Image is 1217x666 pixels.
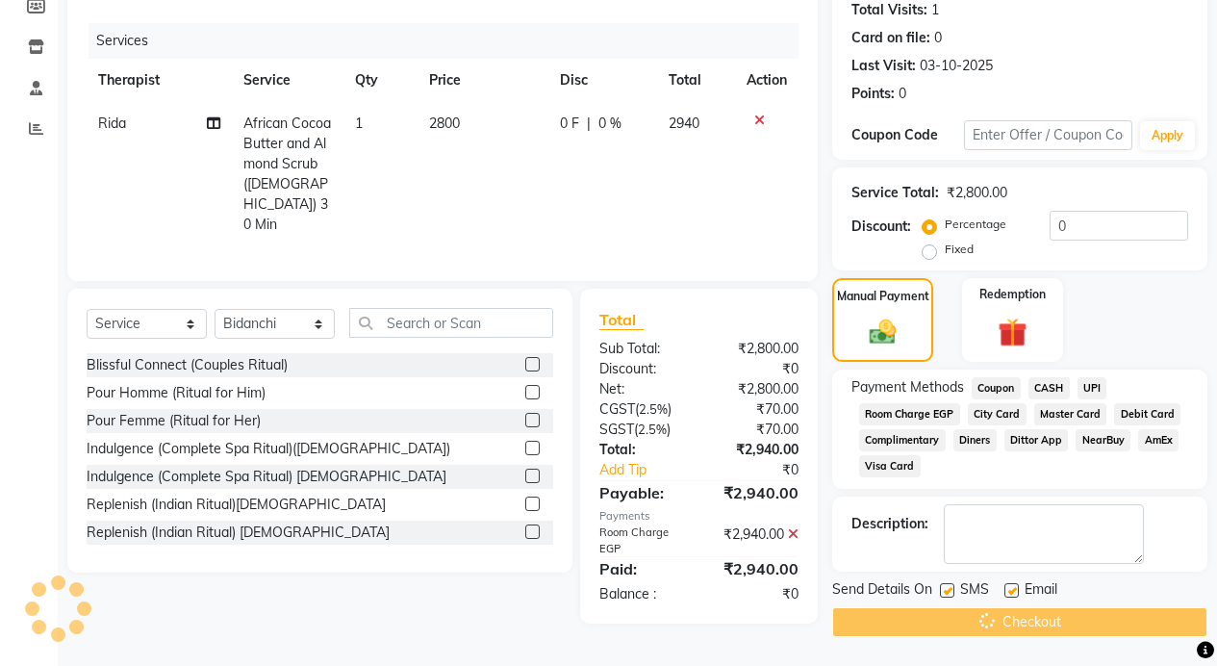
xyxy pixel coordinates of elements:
th: Therapist [87,59,232,102]
div: ₹2,940.00 [698,557,813,580]
div: Balance : [585,584,699,604]
div: Blissful Connect (Couples Ritual) [87,355,288,375]
img: _gift.svg [989,315,1036,350]
div: ₹0 [718,460,813,480]
span: Total [599,310,644,330]
div: Discount: [851,217,911,237]
img: _cash.svg [861,317,905,347]
span: | [587,114,591,134]
div: ₹2,940.00 [698,481,813,504]
div: 03-10-2025 [920,56,993,76]
label: Percentage [945,216,1006,233]
div: Net: [585,379,699,399]
span: UPI [1078,377,1107,399]
span: Send Details On [832,579,932,603]
div: Last Visit: [851,56,916,76]
div: Payments [599,508,799,525]
span: Payment Methods [851,377,964,397]
div: Points: [851,84,895,104]
button: Apply [1140,121,1195,150]
div: ₹2,800.00 [947,183,1007,203]
span: SMS [960,579,989,603]
div: Card on file: [851,28,930,48]
th: Service [232,59,343,102]
label: Fixed [945,241,974,258]
div: Indulgence (Complete Spa Ritual)([DEMOGRAPHIC_DATA]) [87,439,450,459]
div: Sub Total: [585,339,699,359]
th: Qty [343,59,418,102]
span: 2.5% [639,401,668,417]
th: Price [418,59,549,102]
label: Manual Payment [837,288,929,305]
input: Search or Scan [349,308,553,338]
div: ₹2,800.00 [698,339,813,359]
span: Email [1025,579,1057,603]
div: Pour Homme (Ritual for Him) [87,383,266,403]
span: 1 [355,115,363,132]
div: Pour Femme (Ritual for Her) [87,411,261,431]
span: Coupon [972,377,1021,399]
span: African Cocoa Butter and Almond Scrub([DEMOGRAPHIC_DATA]) 30 Min [243,115,331,233]
div: Room Charge EGP [585,525,699,557]
span: 2940 [669,115,699,132]
div: ₹2,940.00 [698,440,813,460]
div: ₹70.00 [698,399,813,420]
div: ( ) [585,420,699,440]
div: Indulgence (Complete Spa Ritual) [DEMOGRAPHIC_DATA] [87,467,446,487]
span: Dittor App [1004,429,1069,451]
div: 0 [934,28,942,48]
span: Master Card [1034,403,1107,425]
a: Add Tip [585,460,718,480]
span: Rida [98,115,126,132]
div: Paid: [585,557,699,580]
div: ( ) [585,399,699,420]
div: Discount: [585,359,699,379]
span: Room Charge EGP [859,403,960,425]
label: Redemption [979,286,1046,303]
input: Enter Offer / Coupon Code [964,120,1132,150]
div: Replenish (Indian Ritual) [DEMOGRAPHIC_DATA] [87,523,390,543]
div: ₹0 [698,584,813,604]
span: SGST [599,421,634,438]
div: ₹0 [698,359,813,379]
span: Visa Card [859,455,921,477]
th: Disc [548,59,656,102]
span: 2800 [429,115,460,132]
span: 0 % [598,114,621,134]
div: ₹2,800.00 [698,379,813,399]
span: 0 F [560,114,579,134]
div: Coupon Code [851,125,964,145]
div: Description: [851,514,928,534]
span: Debit Card [1114,403,1180,425]
span: AmEx [1138,429,1179,451]
div: Payable: [585,481,699,504]
th: Total [657,59,735,102]
span: CASH [1028,377,1070,399]
div: Total: [585,440,699,460]
th: Action [735,59,799,102]
span: Diners [953,429,997,451]
div: Services [89,23,813,59]
div: 0 [899,84,906,104]
span: NearBuy [1076,429,1130,451]
div: Service Total: [851,183,939,203]
div: ₹2,940.00 [698,525,813,557]
span: 2.5% [638,422,667,437]
div: Replenish (Indian Ritual)[DEMOGRAPHIC_DATA] [87,495,386,515]
div: ₹70.00 [698,420,813,440]
span: CGST [599,400,635,418]
span: City Card [968,403,1027,425]
span: Complimentary [859,429,946,451]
